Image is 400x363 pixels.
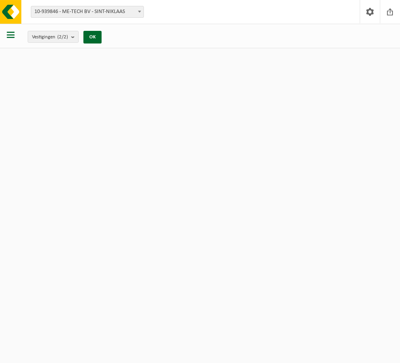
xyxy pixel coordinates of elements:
[31,6,143,17] span: 10-939846 - ME-TECH BV - SINT-NIKLAAS
[57,34,68,40] count: (2/2)
[31,6,144,18] span: 10-939846 - ME-TECH BV - SINT-NIKLAAS
[83,31,102,43] button: OK
[32,31,68,43] span: Vestigingen
[28,31,79,43] button: Vestigingen(2/2)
